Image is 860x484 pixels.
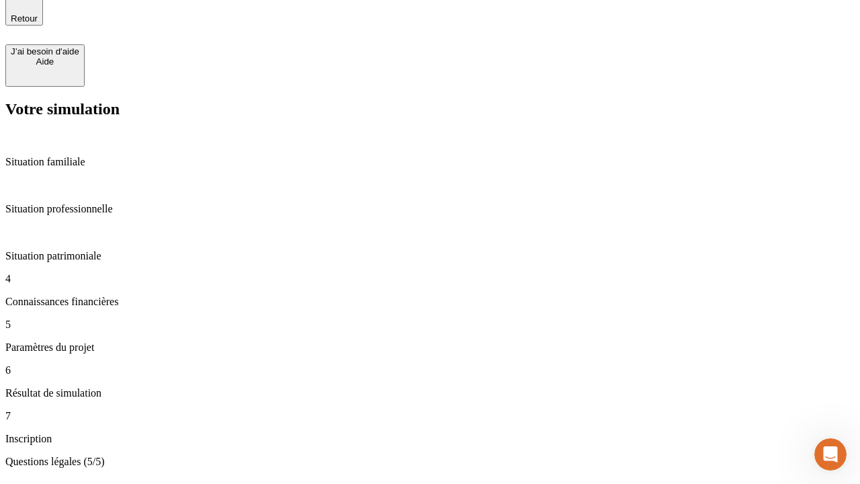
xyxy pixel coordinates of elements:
[5,44,85,87] button: J’ai besoin d'aideAide
[5,319,855,331] p: 5
[5,364,855,376] p: 6
[11,13,38,24] span: Retour
[11,46,79,56] div: J’ai besoin d'aide
[5,156,855,168] p: Situation familiale
[5,410,855,422] p: 7
[5,456,855,468] p: Questions légales (5/5)
[5,100,855,118] h2: Votre simulation
[5,203,855,215] p: Situation professionnelle
[814,438,847,471] iframe: Intercom live chat
[11,56,79,67] div: Aide
[5,250,855,262] p: Situation patrimoniale
[5,273,855,285] p: 4
[5,341,855,354] p: Paramètres du projet
[5,433,855,445] p: Inscription
[5,296,855,308] p: Connaissances financières
[5,387,855,399] p: Résultat de simulation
